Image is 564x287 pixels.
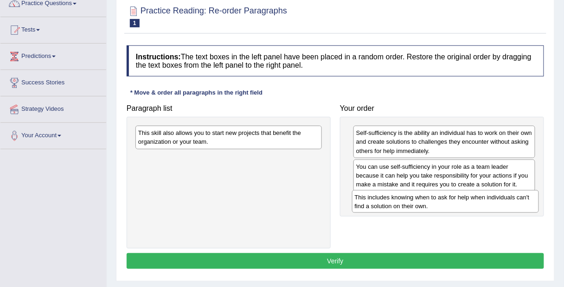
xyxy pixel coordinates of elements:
[127,104,331,113] h4: Paragraph list
[340,104,544,113] h4: Your order
[127,45,544,77] h4: The text boxes in the left panel have been placed in a random order. Restore the original order b...
[0,70,106,93] a: Success Stories
[353,159,535,191] div: You can use self-sufficiency in your role as a team leader because it can help you take responsib...
[135,126,322,149] div: This skill also allows you to start new projects that benefit the organization or your team.
[136,53,181,61] b: Instructions:
[130,19,140,27] span: 1
[353,126,535,158] div: Self-sufficiency is the ability an individual has to work on their own and create solutions to ch...
[0,123,106,146] a: Your Account
[127,88,266,97] div: * Move & order all paragraphs in the right field
[127,4,287,27] h2: Practice Reading: Re-order Paragraphs
[127,253,544,269] button: Verify
[352,190,539,213] div: This includes knowing when to ask for help when individuals can't find a solution on their own.
[0,17,106,40] a: Tests
[0,44,106,67] a: Predictions
[0,96,106,120] a: Strategy Videos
